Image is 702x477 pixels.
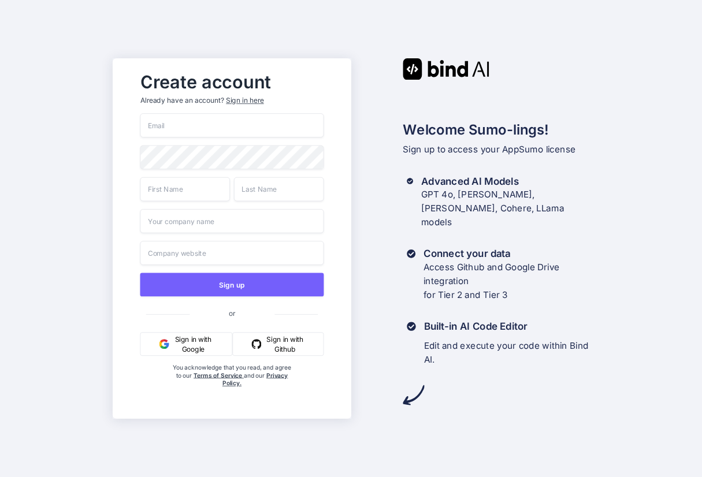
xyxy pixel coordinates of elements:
[403,119,590,140] h2: Welcome Sumo-lings!
[424,247,590,260] h3: Connect your data
[233,177,324,202] input: Last Name
[251,339,261,349] img: github
[140,177,230,202] input: First Name
[140,241,324,265] input: Company website
[424,339,590,367] p: Edit and execute your code within Bind AI.
[424,260,590,301] p: Access Github and Google Drive integration for Tier 2 and Tier 3
[140,273,324,297] button: Sign up
[140,332,232,356] button: Sign in with Google
[403,58,489,80] img: Bind AI logo
[421,188,589,229] p: GPT 4o, [PERSON_NAME], [PERSON_NAME], Cohere, LLama models
[421,174,589,188] h3: Advanced AI Models
[226,96,263,106] div: Sign in here
[159,339,169,349] img: google
[194,371,244,379] a: Terms of Service
[189,301,274,326] span: or
[170,364,293,411] div: You acknowledge that you read, and agree to our and our
[403,384,424,405] img: arrow
[140,74,324,90] h2: Create account
[232,332,324,356] button: Sign in with Github
[403,143,590,156] p: Sign up to access your AppSumo license
[140,113,324,137] input: Email
[222,371,287,386] a: Privacy Policy.
[140,209,324,233] input: Your company name
[140,96,324,106] p: Already have an account?
[424,319,590,333] h3: Built-in AI Code Editor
